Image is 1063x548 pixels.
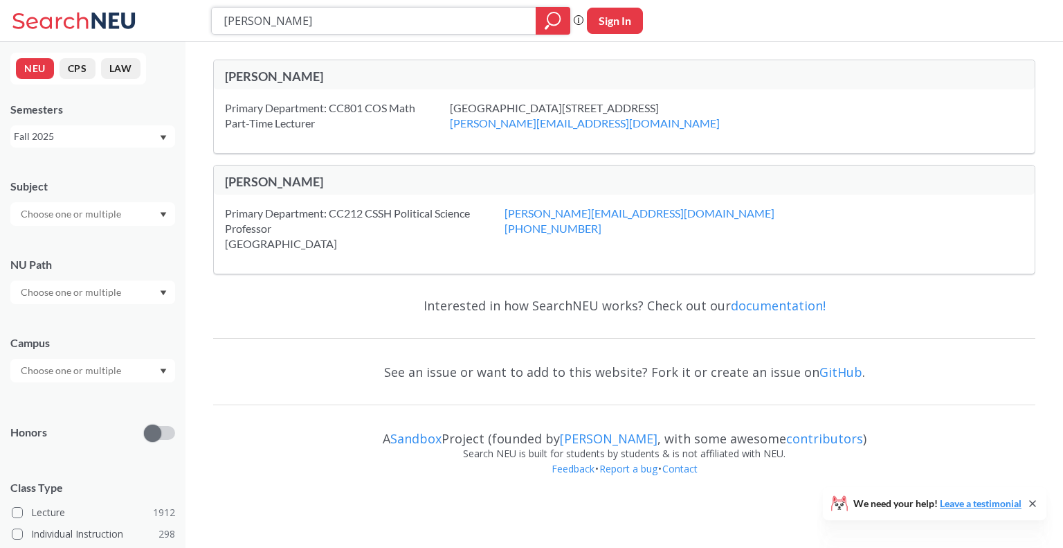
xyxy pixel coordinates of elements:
[225,206,505,251] div: Primary Department: CC212 CSSH Political Science Professor [GEOGRAPHIC_DATA]
[731,297,826,314] a: documentation!
[10,125,175,148] div: Fall 2025Dropdown arrow
[10,425,47,441] p: Honors
[213,461,1035,497] div: • •
[213,352,1035,392] div: See an issue or want to add to this website? Fork it or create an issue on .
[101,58,140,79] button: LAW
[14,362,130,379] input: Choose one or multiple
[158,527,175,542] span: 298
[450,116,720,130] a: [PERSON_NAME][EMAIL_ADDRESS][DOMAIN_NAME]
[14,206,130,222] input: Choose one or multiple
[160,290,167,296] svg: Dropdown arrow
[390,430,442,447] a: Sandbox
[160,369,167,374] svg: Dropdown arrow
[545,11,561,30] svg: magnifying glass
[786,430,863,447] a: contributors
[213,285,1035,326] div: Interested in how SearchNEU works? Check out our
[853,499,1021,509] span: We need your help!
[819,364,862,380] a: GitHub
[225,174,624,189] div: [PERSON_NAME]
[940,497,1021,509] a: Leave a testimonial
[551,462,595,475] a: Feedback
[225,100,450,131] div: Primary Department: CC801 COS Math Part-Time Lecturer
[560,430,657,447] a: [PERSON_NAME]
[153,505,175,520] span: 1912
[10,102,175,117] div: Semesters
[213,418,1035,446] div: A Project (founded by , with some awesome )
[599,462,658,475] a: Report a bug
[60,58,96,79] button: CPS
[10,281,175,304] div: Dropdown arrow
[213,446,1035,461] div: Search NEU is built for students by students & is not affiliated with NEU.
[450,100,754,131] div: [GEOGRAPHIC_DATA][STREET_ADDRESS]
[12,504,175,522] label: Lecture
[225,69,624,84] div: [PERSON_NAME]
[16,58,54,79] button: NEU
[10,480,175,495] span: Class Type
[536,7,570,35] div: magnifying glass
[222,9,526,33] input: Class, professor, course number, "phrase"
[14,284,130,301] input: Choose one or multiple
[505,222,601,235] a: [PHONE_NUMBER]
[10,335,175,351] div: Campus
[14,129,158,144] div: Fall 2025
[505,206,774,220] a: [PERSON_NAME][EMAIL_ADDRESS][DOMAIN_NAME]
[160,135,167,141] svg: Dropdown arrow
[10,179,175,194] div: Subject
[12,525,175,543] label: Individual Instruction
[10,257,175,272] div: NU Path
[662,462,698,475] a: Contact
[587,8,643,34] button: Sign In
[10,359,175,382] div: Dropdown arrow
[10,202,175,226] div: Dropdown arrow
[160,212,167,218] svg: Dropdown arrow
